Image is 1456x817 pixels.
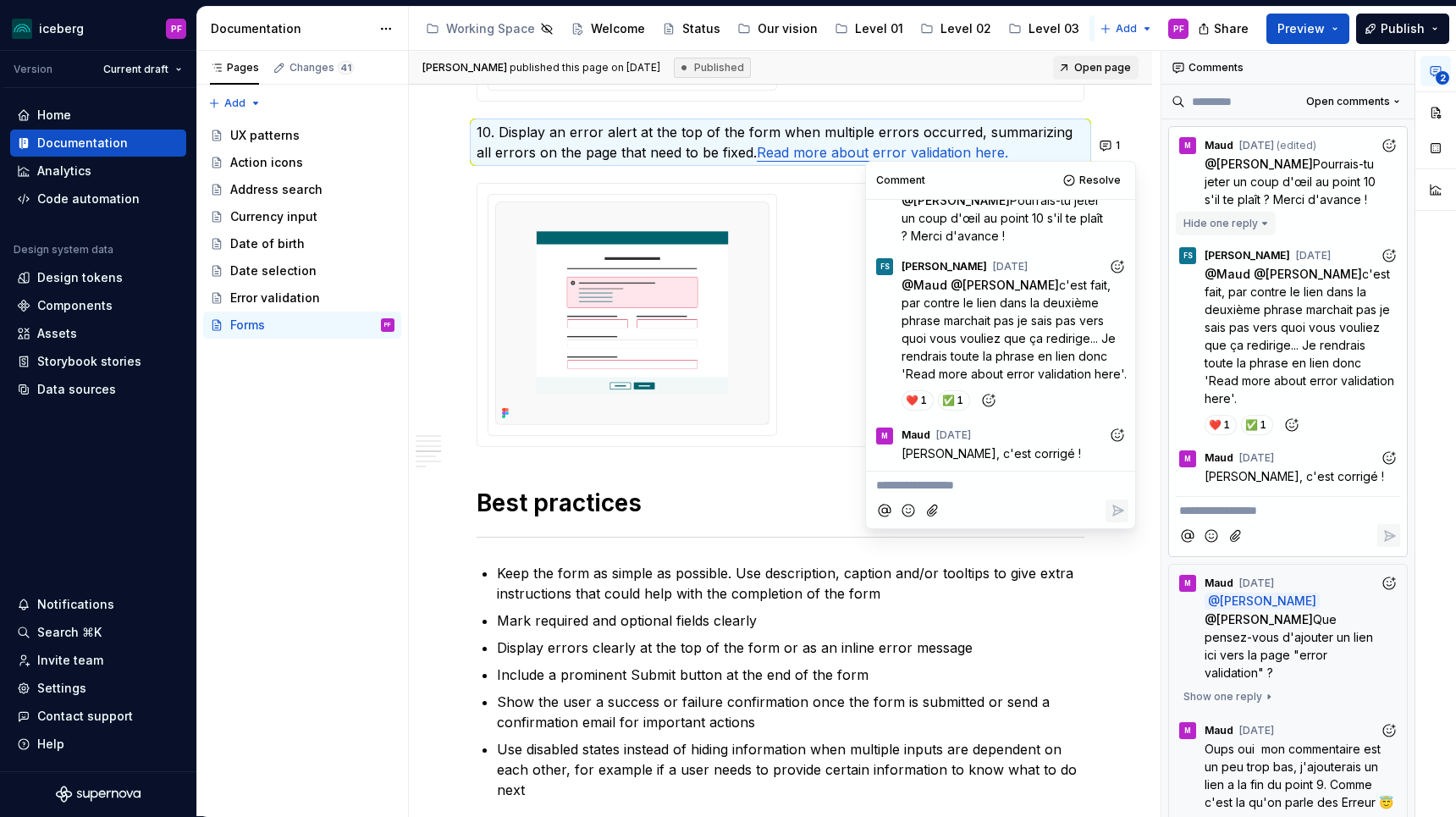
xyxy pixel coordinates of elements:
svg: Supernova Logo [56,786,141,803]
span: ❤️ [1210,418,1220,432]
a: Level 03 [1001,15,1086,42]
button: Search ⌘K [10,619,186,646]
span: 1 [920,394,927,407]
div: Analytics [37,163,91,179]
div: Published [674,58,751,78]
a: Settings [10,675,186,702]
button: Mention someone [1176,524,1199,547]
button: Add reaction [1377,571,1400,594]
span: 1 [1260,418,1266,432]
span: 1 [1116,139,1120,152]
span: Maud [1205,577,1233,590]
div: PF [171,22,182,36]
p: Display errors clearly at the top of the form or as an inline error message [497,638,1084,658]
p: Show the user a success or failure confirmation once the form is submitted or send a confirmation... [497,692,1084,732]
div: FS [1183,249,1193,262]
p: Include a prominent Submit button at the end of the form [497,665,1084,685]
div: Storybook stories [37,353,141,370]
a: Invite team [10,647,186,674]
div: PF [1173,22,1184,36]
div: Working Space [446,20,535,37]
div: Help [37,736,64,753]
p: 10. Display an error alert at the top of the form when multiple errors occurred, summarizing all ... [477,122,1084,163]
a: Home [10,102,186,129]
button: Share [1189,14,1260,44]
span: [PERSON_NAME], c'est corrigé ! [1205,469,1384,483]
span: 41 [338,61,354,75]
span: c'est fait, par contre le lien dans la deuxième phrase marchait pas je sais pas vers quoi vous vo... [902,278,1127,381]
a: Components [10,292,186,319]
div: Comment [876,174,925,187]
button: Add reaction [1377,719,1400,742]
a: Analytics [10,157,186,185]
button: 1 [1095,134,1128,157]
a: Level 01 [828,15,910,42]
span: @ [902,278,947,292]
div: Assets [37,325,77,342]
img: 418c6d47-6da6-4103-8b13-b5999f8989a1.png [12,19,32,39]
div: Settings [37,680,86,697]
div: Our vision [758,20,818,37]
span: @ [1205,593,1320,610]
button: Hide one reply [1176,212,1276,235]
div: M [1184,724,1191,737]
button: 1 reaction, react with ❤️ [902,390,934,411]
a: Data sources [10,376,186,403]
div: Page tree [203,122,401,339]
span: @ [951,278,1059,292]
div: M [1184,139,1191,152]
span: Publish [1381,20,1425,37]
button: 1 reaction, react with ✅️ [1241,415,1273,435]
a: Address search [203,176,401,203]
a: Storybook stories [10,348,186,375]
span: [PERSON_NAME], c'est corrigé ! [902,446,1081,461]
span: Add [1116,22,1137,36]
button: Attach files [922,500,945,522]
span: Maud [1205,451,1233,465]
span: Current draft [103,63,168,76]
a: Error validation [203,284,401,312]
span: @ [902,193,1010,207]
button: Attach files [1225,524,1248,547]
span: Maud [1205,139,1233,152]
div: Code automation [37,190,140,207]
span: Share [1214,20,1249,37]
button: Add reaction [1377,134,1400,157]
div: Forms [230,317,265,334]
div: Components [37,297,113,314]
div: Design system data [14,243,113,257]
a: Date selection [203,257,401,284]
div: Currency input [230,208,317,225]
div: Level 03 [1029,20,1079,37]
span: c'est fait, par contre le lien dans la deuxième phrase marchait pas je sais pas vers quoi vous vo... [1205,267,1398,406]
button: Add reaction [1377,244,1400,267]
span: Hide one reply [1183,217,1258,230]
span: Que pensez-vous d'ajouter un lien ici vers la page "error validation" ? [1205,612,1376,680]
div: Composer editor [873,472,1128,494]
a: Level 02 [913,15,998,42]
button: Help [10,731,186,758]
div: M [1184,452,1191,466]
div: Data sources [37,381,116,398]
button: icebergPF [3,10,193,47]
span: 1 [1223,418,1230,432]
a: Our vision [731,15,825,42]
div: Level 01 [855,20,903,37]
button: Add [203,91,267,115]
div: Welcome [591,20,645,37]
div: Home [37,107,71,124]
a: Assets [10,320,186,347]
div: Contact support [37,708,133,725]
button: Add emoji [1200,524,1223,547]
span: Open page [1074,61,1131,75]
a: Documentation [10,130,186,157]
button: Add reaction [1106,424,1128,447]
button: Resolve [1058,168,1128,192]
span: [PERSON_NAME] [1220,594,1316,609]
button: Preview [1266,14,1349,44]
a: UX patterns [203,122,401,149]
span: ✅️ [1246,418,1256,432]
button: Add emoji [897,500,920,522]
div: Composer editor [1176,496,1400,520]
